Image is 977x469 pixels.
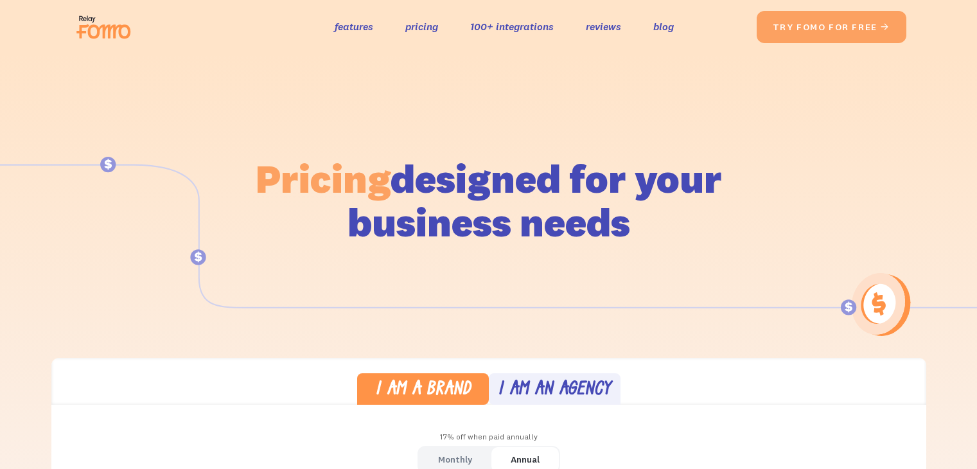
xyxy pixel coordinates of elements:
[256,154,391,203] span: Pricing
[498,381,611,400] div: I am an agency
[511,450,540,469] div: Annual
[405,17,438,36] a: pricing
[653,17,674,36] a: blog
[757,11,906,43] a: try fomo for free
[586,17,621,36] a: reviews
[255,157,723,244] h1: designed for your business needs
[51,428,926,447] div: 17% off when paid annually
[880,21,890,33] span: 
[375,381,471,400] div: I am a brand
[470,17,554,36] a: 100+ integrations
[335,17,373,36] a: features
[438,450,472,469] div: Monthly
